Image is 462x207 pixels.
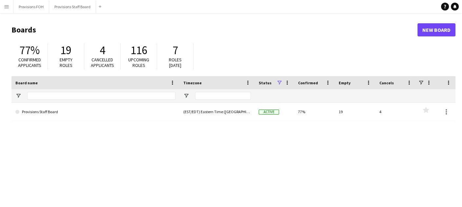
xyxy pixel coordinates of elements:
span: Empty roles [60,57,72,68]
span: 19 [60,43,71,57]
span: Timezone [183,80,202,85]
span: Cancelled applicants [91,57,114,68]
span: Roles [DATE] [169,57,182,68]
span: Status [259,80,271,85]
div: (EST/EDT) Eastern Time ([GEOGRAPHIC_DATA] & [GEOGRAPHIC_DATA]) [179,103,255,121]
button: Open Filter Menu [183,93,189,99]
button: Provisions Staff Board [49,0,96,13]
span: 77% [19,43,40,57]
span: Confirmed [298,80,318,85]
button: Open Filter Menu [15,93,21,99]
a: Provisions Staff Board [15,103,175,121]
span: Board name [15,80,38,85]
span: Cancels [379,80,394,85]
button: Provisions FOH [13,0,49,13]
div: 19 [335,103,375,121]
h1: Boards [11,25,417,35]
span: Active [259,110,279,114]
span: 7 [172,43,178,57]
a: New Board [417,23,455,36]
span: Upcoming roles [128,57,149,68]
input: Board name Filter Input [27,92,175,100]
div: 77% [294,103,335,121]
span: Confirmed applicants [18,57,41,68]
span: Empty [339,80,351,85]
span: 4 [100,43,105,57]
input: Timezone Filter Input [195,92,251,100]
span: 116 [131,43,147,57]
div: 4 [375,103,416,121]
